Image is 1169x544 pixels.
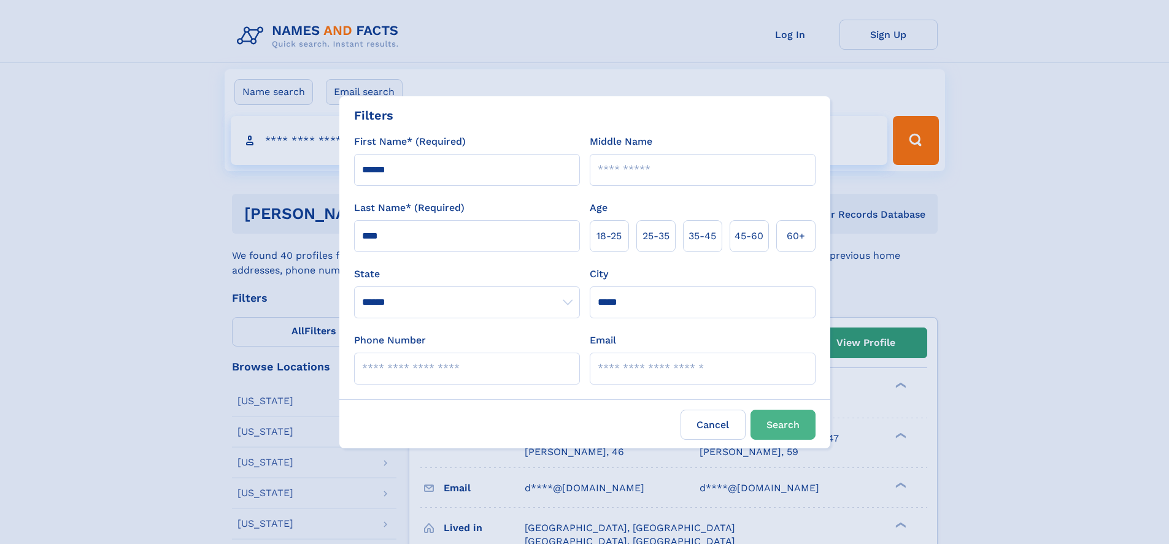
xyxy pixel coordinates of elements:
[596,229,622,243] span: 18‑25
[642,229,669,243] span: 25‑35
[590,267,608,282] label: City
[590,134,652,149] label: Middle Name
[590,333,616,348] label: Email
[354,201,465,215] label: Last Name* (Required)
[354,333,426,348] label: Phone Number
[590,201,608,215] label: Age
[735,229,763,243] span: 45‑60
[354,106,393,125] div: Filters
[689,229,716,243] span: 35‑45
[354,267,580,282] label: State
[750,410,816,440] button: Search
[354,134,466,149] label: First Name* (Required)
[787,229,805,243] span: 60+
[681,410,746,440] label: Cancel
